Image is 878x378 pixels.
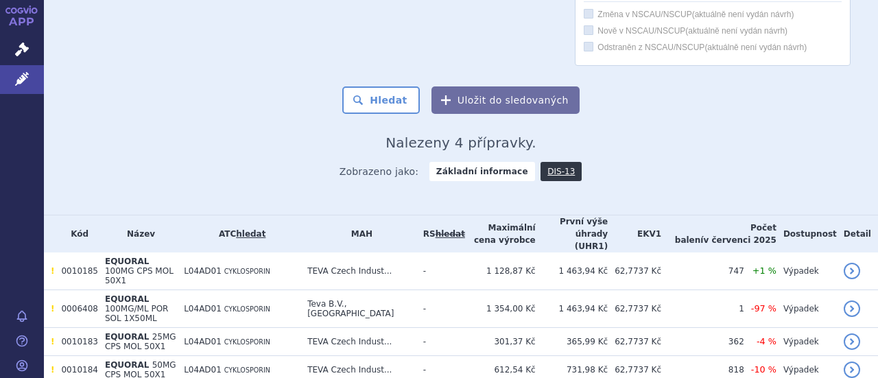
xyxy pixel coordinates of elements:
[177,215,300,252] th: ATC
[661,290,744,328] td: 1
[51,266,54,276] span: Tento přípravek má DNC/DoÚ.
[51,304,54,314] span: Tento přípravek má DNC/DoÚ.
[224,268,270,275] span: CYKLOSPORIN
[416,328,465,356] td: -
[105,304,168,323] span: 100MG/ML POR SOL 1X50ML
[844,263,860,279] a: detail
[224,305,270,313] span: CYKLOSPORIN
[300,328,416,356] td: TEVA Czech Indust...
[184,365,222,375] span: L04AD01
[608,215,661,252] th: EKV1
[105,266,174,285] span: 100MG CPS MOL 50X1
[703,235,776,245] span: v červenci 2025
[776,252,837,290] td: Výpadek
[105,360,150,370] span: EQUORAL
[105,332,150,342] span: EQUORAL
[342,86,420,114] button: Hledat
[436,229,465,239] a: vyhledávání neobsahuje žádnou platnou referenční skupinu
[751,303,776,314] span: -97 %
[661,328,744,356] td: 362
[776,290,837,328] td: Výpadek
[416,215,465,252] th: RS
[184,337,222,346] span: L04AD01
[54,252,97,290] td: 0010185
[224,366,270,374] span: CYKLOSPORIN
[98,215,177,252] th: Název
[431,86,580,114] button: Uložit do sledovaných
[704,43,807,52] span: (aktuálně není vydán návrh)
[837,215,878,252] th: Detail
[608,290,661,328] td: 62,7737 Kč
[105,332,176,351] span: 25MG CPS MOL 50X1
[541,162,582,181] a: DIS-13
[757,336,776,346] span: -4 %
[184,304,222,314] span: L04AD01
[340,162,419,181] span: Zobrazeno jako:
[54,290,97,328] td: 0006408
[105,257,150,266] span: EQUORAL
[536,290,608,328] td: 1 463,94 Kč
[54,328,97,356] td: 0010183
[300,215,416,252] th: MAH
[385,134,536,151] span: Nalezeny 4 přípravky.
[584,25,842,36] label: Nově v NSCAU/NSCUP
[536,252,608,290] td: 1 463,94 Kč
[224,338,270,346] span: CYKLOSPORIN
[751,364,776,375] span: -10 %
[608,328,661,356] td: 62,7737 Kč
[661,215,776,252] th: Počet balení
[105,294,150,304] span: EQUORAL
[584,42,842,53] label: Odstraněn z NSCAU/NSCUP
[844,333,860,350] a: detail
[752,265,776,276] span: +1 %
[429,162,535,181] strong: Základní informace
[416,290,465,328] td: -
[692,10,794,19] span: (aktuálně není vydán návrh)
[844,362,860,378] a: detail
[236,229,265,239] a: hledat
[465,215,536,252] th: Maximální cena výrobce
[436,229,465,239] del: hledat
[776,328,837,356] td: Výpadek
[51,337,54,346] span: Tento přípravek má DNC/DoÚ.
[465,328,536,356] td: 301,37 Kč
[465,290,536,328] td: 1 354,00 Kč
[300,252,416,290] td: TEVA Czech Indust...
[536,328,608,356] td: 365,99 Kč
[584,9,842,20] label: Změna v NSCAU/NSCUP
[465,252,536,290] td: 1 128,87 Kč
[184,266,222,276] span: L04AD01
[776,215,837,252] th: Dostupnost
[536,215,608,252] th: První výše úhrady (UHR1)
[661,252,744,290] td: 747
[54,215,97,252] th: Kód
[300,290,416,328] td: Teva B.V., [GEOGRAPHIC_DATA]
[416,252,465,290] td: -
[685,26,787,36] span: (aktuálně není vydán návrh)
[608,252,661,290] td: 62,7737 Kč
[51,365,54,375] span: Tento přípravek má DNC/DoÚ.
[844,300,860,317] a: detail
